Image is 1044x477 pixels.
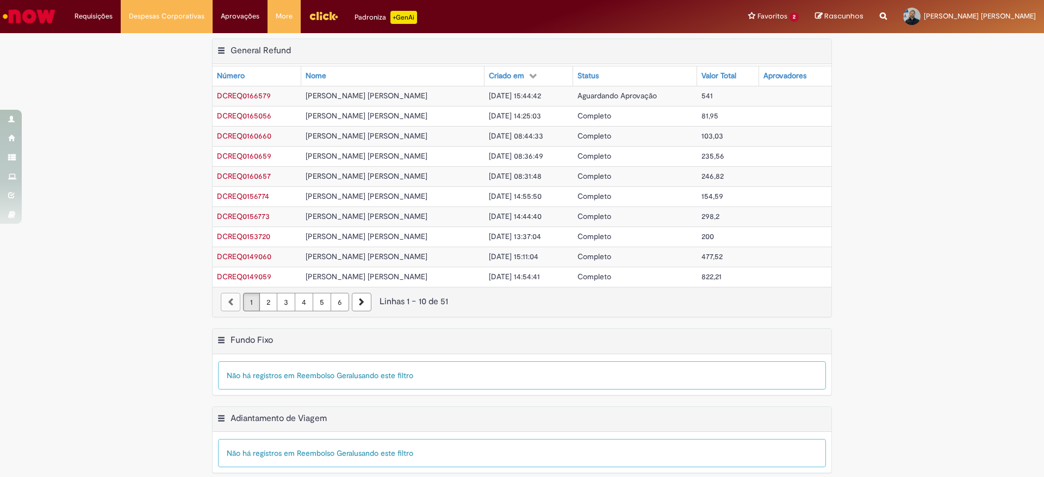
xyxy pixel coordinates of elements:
span: Requisições [74,11,113,22]
span: DCREQ0160659 [217,151,271,161]
a: Abrir Registro: DCREQ0160659 [217,151,271,161]
span: DCREQ0156774 [217,191,269,201]
p: +GenAi [390,11,417,24]
a: Abrir Registro: DCREQ0149060 [217,252,271,261]
span: [PERSON_NAME] [PERSON_NAME] [306,191,427,201]
div: Status [577,71,599,81]
button: General Refund Menu de contexto [217,45,226,59]
a: Página 5 [313,293,331,311]
a: Abrir Registro: DCREQ0153720 [217,231,270,241]
span: 154,59 [701,191,723,201]
span: DCREQ0160657 [217,171,271,181]
span: Completo [577,252,611,261]
span: [PERSON_NAME] [PERSON_NAME] [306,252,427,261]
a: Próxima página [352,293,371,311]
span: [PERSON_NAME] [PERSON_NAME] [306,231,427,241]
span: Completo [577,191,611,201]
span: 541 [701,91,713,101]
span: 477,52 [701,252,723,261]
img: click_logo_yellow_360x200.png [309,8,338,24]
span: Completo [577,171,611,181]
a: Abrir Registro: DCREQ0160660 [217,131,271,141]
span: DCREQ0153720 [217,231,270,241]
a: Abrir Registro: DCREQ0149059 [217,272,271,281]
div: Linhas 1 − 10 de 51 [221,296,823,308]
a: Abrir Registro: DCREQ0160657 [217,171,271,181]
a: Página 4 [295,293,313,311]
span: Completo [577,231,611,241]
span: [DATE] 14:54:41 [489,272,540,281]
span: Completo [577,272,611,281]
a: Abrir Registro: DCREQ0156774 [217,191,269,201]
a: Página 1 [243,293,260,311]
span: 298,2 [701,211,719,221]
nav: paginação [213,287,831,317]
div: Padroniza [355,11,417,24]
span: [PERSON_NAME] [PERSON_NAME] [306,272,427,281]
div: Nome [306,71,326,81]
span: Completo [577,111,611,121]
span: usando este filtro [354,371,413,380]
span: [DATE] 15:11:04 [489,252,538,261]
span: [DATE] 14:55:50 [489,191,542,201]
button: Adiantamento de Viagem Menu de contexto [217,413,226,427]
span: Rascunhos [824,11,863,21]
span: [PERSON_NAME] [PERSON_NAME] [306,171,427,181]
a: Página 2 [259,293,277,311]
span: Completo [577,131,611,141]
span: [PERSON_NAME] [PERSON_NAME] [306,111,427,121]
span: Aprovações [221,11,259,22]
h2: Adiantamento de Viagem [231,413,327,424]
h2: Fundo Fixo [231,335,273,346]
span: [DATE] 08:31:48 [489,171,542,181]
div: Aprovadores [763,71,806,81]
span: 103,03 [701,131,723,141]
span: 200 [701,231,714,241]
a: Página 3 [277,293,295,311]
span: [DATE] 13:37:04 [489,231,541,241]
span: 235,56 [701,151,724,161]
div: Não há registros em Reembolso Geral [218,361,826,390]
div: Criado em [489,71,524,81]
div: Valor Total [701,71,736,81]
span: DCREQ0166579 [217,91,271,101]
button: Fundo Fixo Menu de contexto [217,335,226,349]
a: Página 6 [331,293,349,311]
span: DCREQ0165056 [217,111,271,121]
span: Completo [577,211,611,221]
a: Abrir Registro: DCREQ0156773 [217,211,270,221]
span: [PERSON_NAME] [PERSON_NAME] [306,211,427,221]
span: 81,95 [701,111,718,121]
span: usando este filtro [354,448,413,458]
span: Favoritos [757,11,787,22]
span: [DATE] 08:44:33 [489,131,543,141]
span: Despesas Corporativas [129,11,204,22]
span: 822,21 [701,272,722,281]
span: [DATE] 14:44:40 [489,211,542,221]
span: 246,82 [701,171,724,181]
div: Número [217,71,245,81]
span: DCREQ0156773 [217,211,270,221]
span: [PERSON_NAME] [PERSON_NAME] [306,91,427,101]
span: Aguardando Aprovação [577,91,657,101]
a: Rascunhos [815,11,863,22]
span: [PERSON_NAME] [PERSON_NAME] [924,11,1036,21]
span: 2 [790,12,799,22]
span: Completo [577,151,611,161]
a: Abrir Registro: DCREQ0165056 [217,111,271,121]
h2: General Refund [231,45,291,56]
span: [PERSON_NAME] [PERSON_NAME] [306,151,427,161]
span: [DATE] 08:36:49 [489,151,543,161]
div: Não há registros em Reembolso Geral [218,439,826,467]
img: ServiceNow [1,5,57,27]
a: Abrir Registro: DCREQ0166579 [217,91,271,101]
span: [DATE] 14:25:03 [489,111,541,121]
span: [DATE] 15:44:42 [489,91,541,101]
span: More [276,11,293,22]
span: DCREQ0149060 [217,252,271,261]
span: DCREQ0160660 [217,131,271,141]
span: [PERSON_NAME] [PERSON_NAME] [306,131,427,141]
span: DCREQ0149059 [217,272,271,281]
